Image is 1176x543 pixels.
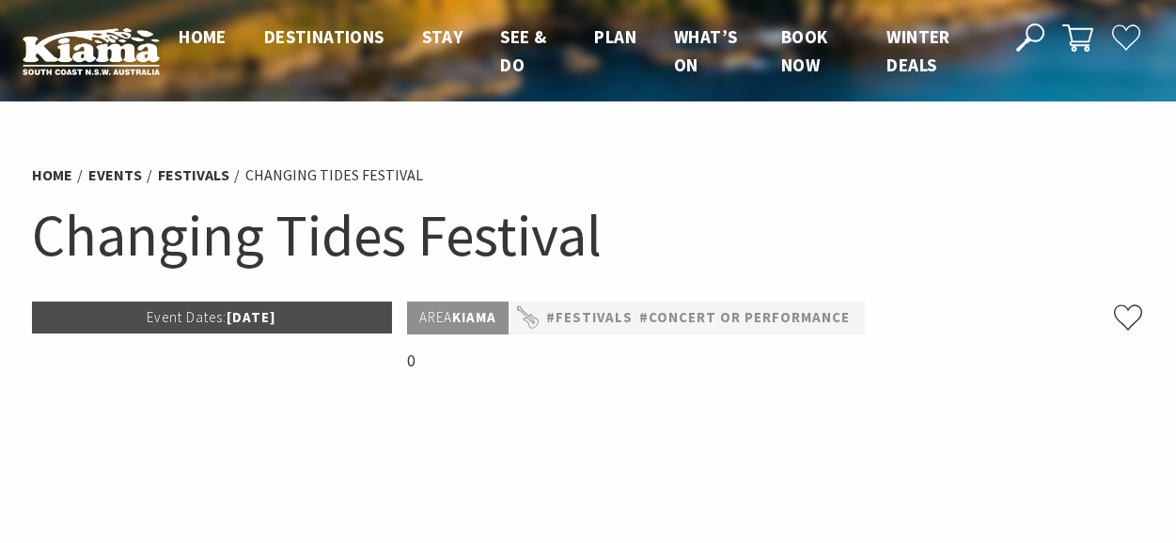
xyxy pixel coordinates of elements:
a: Events [88,165,142,185]
span: Home [179,25,227,48]
li: Changing Tides Festival [245,163,423,188]
p: [DATE] [32,302,393,334]
a: #Festivals [546,306,633,330]
a: Destinations [264,25,384,50]
a: What’s On [674,25,737,78]
a: Winter Deals [886,25,949,78]
a: Plan [594,25,636,50]
a: See & Do [500,25,546,78]
a: Stay [422,25,463,50]
span: Winter Deals [886,25,949,76]
span: Event Dates: [147,308,227,326]
a: Home [32,165,72,185]
a: #Concert or Performance [639,306,850,330]
img: Kiama Logo [23,27,160,74]
span: Book now [781,25,828,76]
a: Festivals [158,165,229,185]
span: Stay [422,25,463,48]
span: Plan [594,25,636,48]
span: Destinations [264,25,384,48]
p: Kiama [407,302,509,334]
h1: Changing Tides Festival [32,197,1145,273]
span: Area [419,308,452,326]
a: Home [179,25,227,50]
a: Book now [781,25,828,78]
span: What’s On [674,25,737,76]
nav: Main Menu [160,23,995,80]
span: See & Do [500,25,546,76]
